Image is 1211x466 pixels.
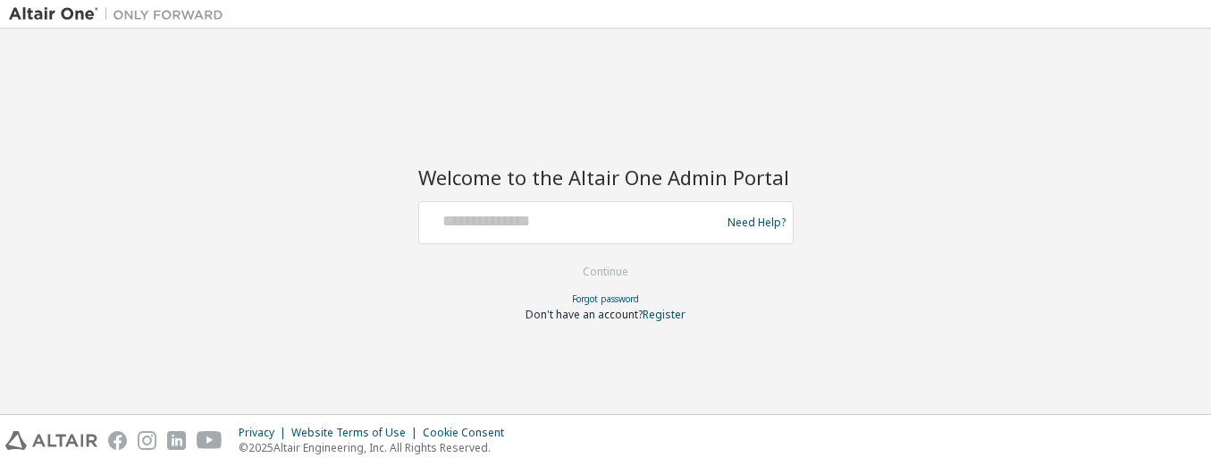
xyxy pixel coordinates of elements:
p: © 2025 Altair Engineering, Inc. All Rights Reserved. [239,440,515,455]
a: Need Help? [727,222,786,223]
div: Cookie Consent [423,426,515,440]
img: instagram.svg [138,431,156,450]
img: altair_logo.svg [5,431,97,450]
img: youtube.svg [197,431,223,450]
div: Privacy [239,426,291,440]
img: Altair One [9,5,232,23]
div: Website Terms of Use [291,426,423,440]
a: Forgot password [572,292,639,305]
img: linkedin.svg [167,431,186,450]
a: Register [643,307,685,322]
h2: Welcome to the Altair One Admin Portal [418,165,794,190]
span: Don't have an account? [526,307,643,322]
img: facebook.svg [108,431,127,450]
